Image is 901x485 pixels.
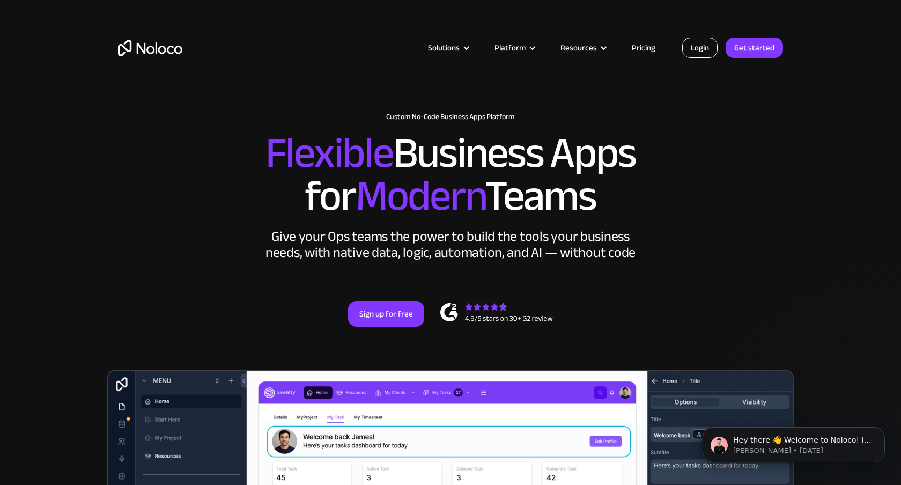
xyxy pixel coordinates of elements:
[415,41,481,55] div: Solutions
[263,229,638,261] div: Give your Ops teams the power to build the tools your business needs, with native data, logic, au...
[481,41,547,55] div: Platform
[560,41,597,55] div: Resources
[726,38,783,58] a: Get started
[618,41,669,55] a: Pricing
[118,113,783,121] h1: Custom No-Code Business Apps Platform
[428,41,460,55] div: Solutions
[682,38,718,58] a: Login
[547,41,618,55] div: Resources
[494,41,526,55] div: Platform
[118,132,783,218] h2: Business Apps for Teams
[265,113,393,193] span: Flexible
[356,156,485,236] span: Modern
[118,40,182,56] a: home
[686,405,901,480] iframe: Intercom notifications message
[348,301,424,327] a: Sign up for free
